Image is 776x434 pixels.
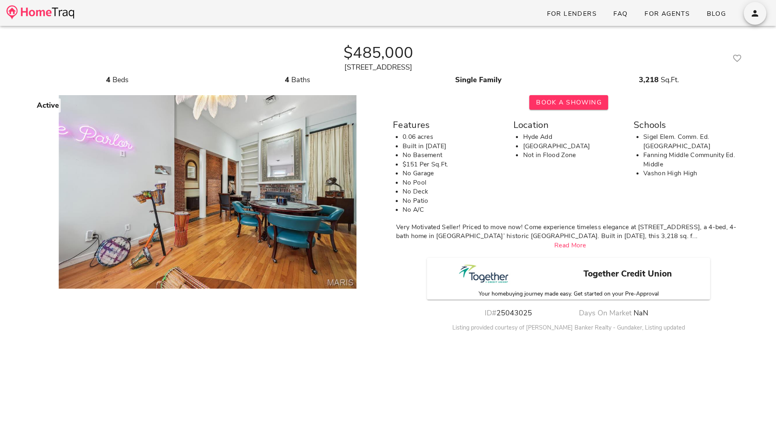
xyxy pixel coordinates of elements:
a: FAQ [606,6,634,21]
li: Fanning Middle Community Ed. Middle [643,151,744,169]
li: Not in Flood Zone [523,151,623,160]
span: For Lenders [546,9,597,18]
span: FAQ [613,9,628,18]
span: Days On Market [579,308,632,318]
li: 0.06 acres [403,132,503,142]
strong: Single Family [455,75,502,85]
li: Sigel Elem. Comm. Ed. [GEOGRAPHIC_DATA] [643,132,744,151]
li: Hyde Add [523,132,623,142]
li: Built in [DATE] [403,142,503,151]
div: Schools [634,118,744,132]
span: For Agents [644,9,690,18]
div: Your homebuying journey made easy. Get started on your Pre-Approval [427,290,710,296]
span: ID# [485,308,496,318]
span: Book A Showing [536,98,602,107]
small: Listing provided courtesy of [PERSON_NAME] Banker Realty - Gundaker, Listing updated [452,323,685,332]
li: Vashon High High [643,169,744,178]
li: No Pool [403,178,503,187]
a: For Agents [638,6,696,21]
h3: Together Credit Union [550,268,705,281]
a: For Lenders [540,6,603,21]
strong: 4 [285,75,289,85]
span: NaN [634,308,648,318]
li: No Patio [403,196,503,206]
div: Location [513,118,623,132]
li: No Basement [403,151,503,160]
button: Book A Showing [529,95,608,110]
a: Blog [700,6,732,21]
a: Read More [554,241,586,250]
a: Together Credit Union Your homebuying journey made easy. Get started on your Pre-Approval [432,258,705,300]
span: Blog [706,9,726,18]
div: Features [393,118,503,132]
strong: Active [37,100,59,110]
li: No Deck [403,187,503,196]
li: $151 Per Sq.Ft. [403,160,503,169]
li: [GEOGRAPHIC_DATA] [523,142,623,151]
span: ... [692,232,698,240]
li: No A/C [403,205,503,215]
span: Beds [112,75,129,85]
div: [STREET_ADDRESS] [32,62,725,73]
strong: 4 [106,75,110,85]
strong: $485,000 [343,42,413,64]
strong: 3,218 [639,75,659,85]
li: No Garage [403,169,503,178]
iframe: Chat Widget [736,395,776,434]
div: Very Motivated Seller! Priced to move now! Come experience timeless elegance at [STREET_ADDRESS],... [396,223,744,241]
span: Baths [291,75,310,85]
img: desktop-logo.34a1112.png [6,5,74,19]
div: 25043025 [463,308,553,319]
span: Sq.Ft. [661,75,679,85]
